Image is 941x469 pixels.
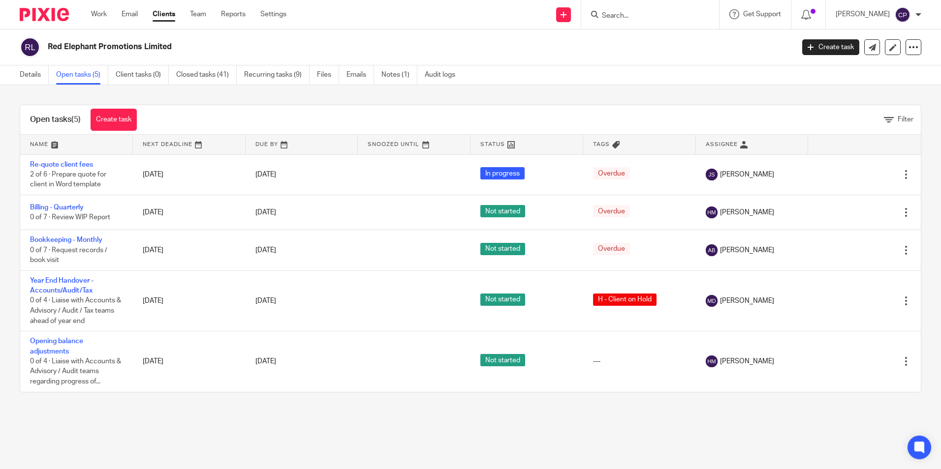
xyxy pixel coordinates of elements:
[133,154,246,195] td: [DATE]
[593,142,610,147] span: Tags
[480,205,525,217] span: Not started
[30,277,94,294] a: Year End Handover - Accounts/Audit/Tax
[255,209,276,216] span: [DATE]
[260,9,286,19] a: Settings
[30,115,81,125] h1: Open tasks
[706,206,718,218] img: svg%3E
[593,293,657,306] span: H - Client on Hold
[346,65,374,85] a: Emails
[593,205,630,217] span: Overdue
[720,245,774,255] span: [PERSON_NAME]
[255,247,276,254] span: [DATE]
[133,331,246,392] td: [DATE]
[190,9,206,19] a: Team
[91,9,107,19] a: Work
[381,65,417,85] a: Notes (1)
[20,37,40,58] img: svg%3E
[30,204,84,211] a: Billing - Quarterly
[30,338,83,354] a: Opening balance adjustments
[593,356,686,366] div: ---
[480,293,525,306] span: Not started
[743,11,781,18] span: Get Support
[593,243,630,255] span: Overdue
[480,243,525,255] span: Not started
[48,42,639,52] h2: Red Elephant Promotions Limited
[480,142,505,147] span: Status
[176,65,237,85] a: Closed tasks (41)
[593,167,630,179] span: Overdue
[30,358,121,385] span: 0 of 4 · Liaise with Accounts & Advisory / Audit teams regarding progress of...
[30,214,110,221] span: 0 of 7 · Review WIP Report
[836,9,890,19] p: [PERSON_NAME]
[720,296,774,306] span: [PERSON_NAME]
[317,65,339,85] a: Files
[133,195,246,230] td: [DATE]
[116,65,169,85] a: Client tasks (0)
[898,116,913,123] span: Filter
[706,355,718,367] img: svg%3E
[30,247,107,264] span: 0 of 7 · Request records / book visit
[30,297,121,324] span: 0 of 4 · Liaise with Accounts & Advisory / Audit / Tax teams ahead of year end
[20,65,49,85] a: Details
[221,9,246,19] a: Reports
[255,358,276,365] span: [DATE]
[133,230,246,270] td: [DATE]
[720,170,774,179] span: [PERSON_NAME]
[706,169,718,180] img: svg%3E
[30,236,102,243] a: Bookkeeping - Monthly
[255,297,276,304] span: [DATE]
[255,171,276,178] span: [DATE]
[720,356,774,366] span: [PERSON_NAME]
[480,354,525,366] span: Not started
[244,65,310,85] a: Recurring tasks (9)
[122,9,138,19] a: Email
[480,167,525,179] span: In progress
[601,12,690,21] input: Search
[30,161,93,168] a: Re-quote client fees
[802,39,859,55] a: Create task
[153,9,175,19] a: Clients
[20,8,69,21] img: Pixie
[30,171,106,188] span: 2 of 6 · Prepare quote for client in Word template
[368,142,419,147] span: Snoozed Until
[706,295,718,307] img: svg%3E
[425,65,463,85] a: Audit logs
[133,270,246,331] td: [DATE]
[720,207,774,217] span: [PERSON_NAME]
[71,116,81,123] span: (5)
[91,109,137,131] a: Create task
[895,7,910,23] img: svg%3E
[56,65,108,85] a: Open tasks (5)
[706,244,718,256] img: svg%3E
